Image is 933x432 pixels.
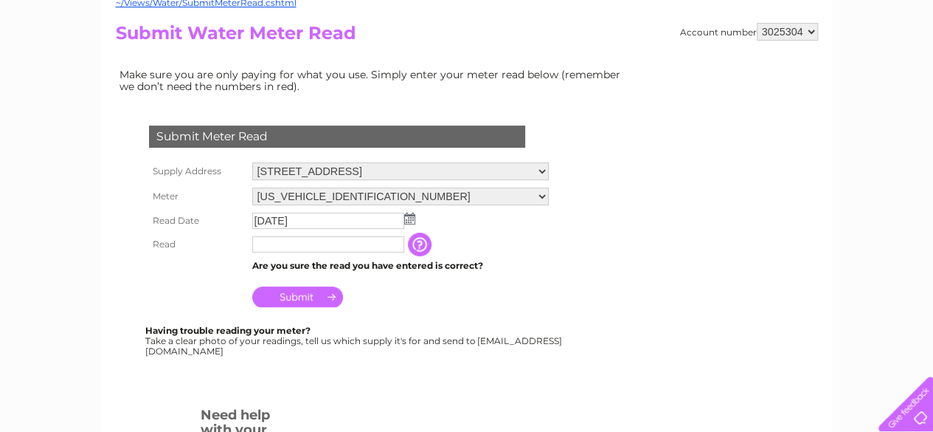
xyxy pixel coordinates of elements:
[680,23,818,41] div: Account number
[252,287,343,307] input: Submit
[145,159,249,184] th: Supply Address
[404,213,415,224] img: ...
[145,184,249,209] th: Meter
[408,233,434,256] input: Information
[149,126,525,148] div: Submit Meter Read
[145,326,564,356] div: Take a clear photo of your readings, tell us which supply it's for and send to [EMAIL_ADDRESS][DO...
[752,63,796,74] a: Telecoms
[119,8,816,72] div: Clear Business is a trading name of Verastar Limited (registered in [GEOGRAPHIC_DATA] No. 3667643...
[32,38,108,83] img: logo.png
[710,63,743,74] a: Energy
[884,63,919,74] a: Log out
[116,65,632,96] td: Make sure you are only paying for what you use. Simply enter your meter read below (remember we d...
[835,63,871,74] a: Contact
[145,233,249,256] th: Read
[655,7,757,26] a: 0333 014 3131
[673,63,701,74] a: Water
[145,209,249,233] th: Read Date
[249,256,552,275] td: Are you sure the read you have entered is correct?
[145,325,311,336] b: Having trouble reading your meter?
[805,63,826,74] a: Blog
[116,23,818,51] h2: Submit Water Meter Read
